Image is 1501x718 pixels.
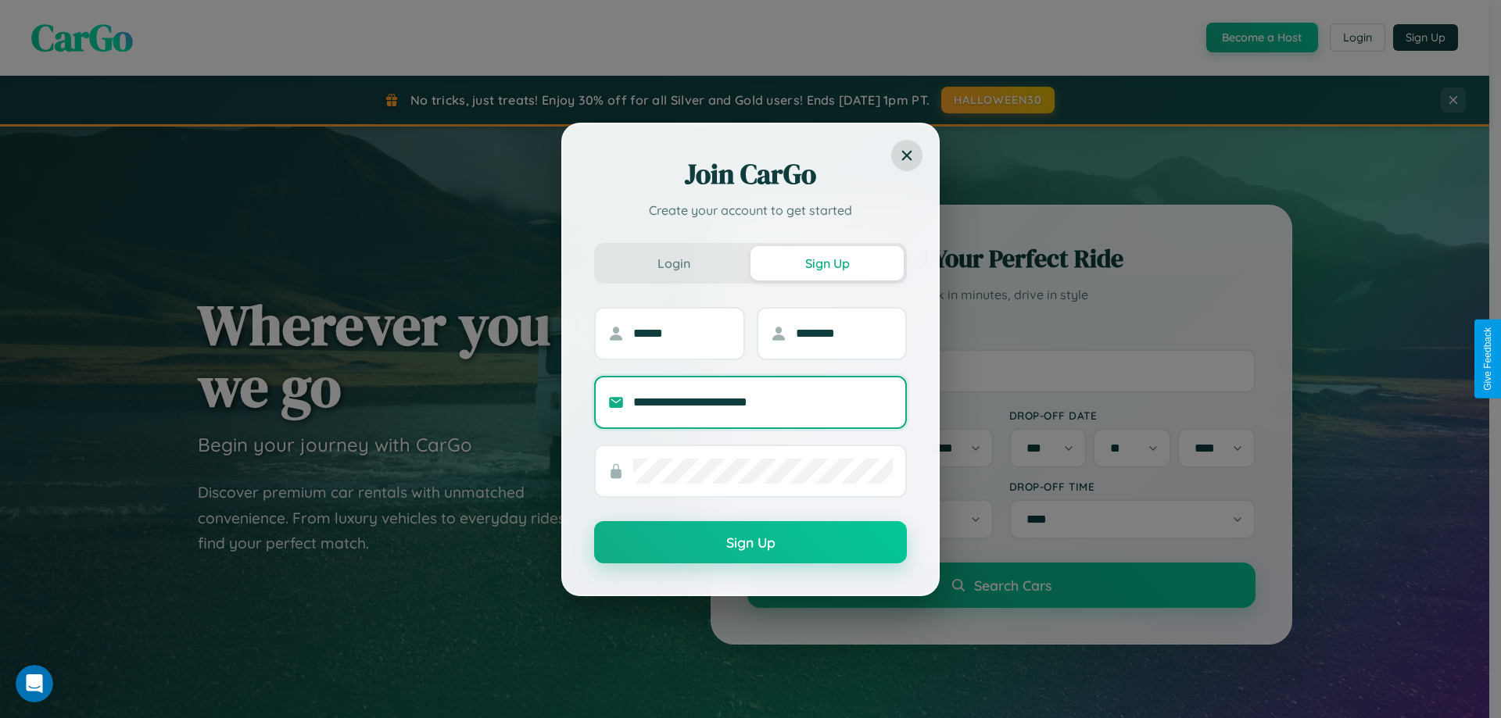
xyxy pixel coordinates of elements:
p: Create your account to get started [594,201,907,220]
div: Give Feedback [1482,327,1493,391]
button: Sign Up [594,521,907,563]
button: Sign Up [750,246,904,280]
iframe: Intercom live chat [16,665,53,702]
h2: Join CarGo [594,155,907,193]
button: Login [597,246,750,280]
